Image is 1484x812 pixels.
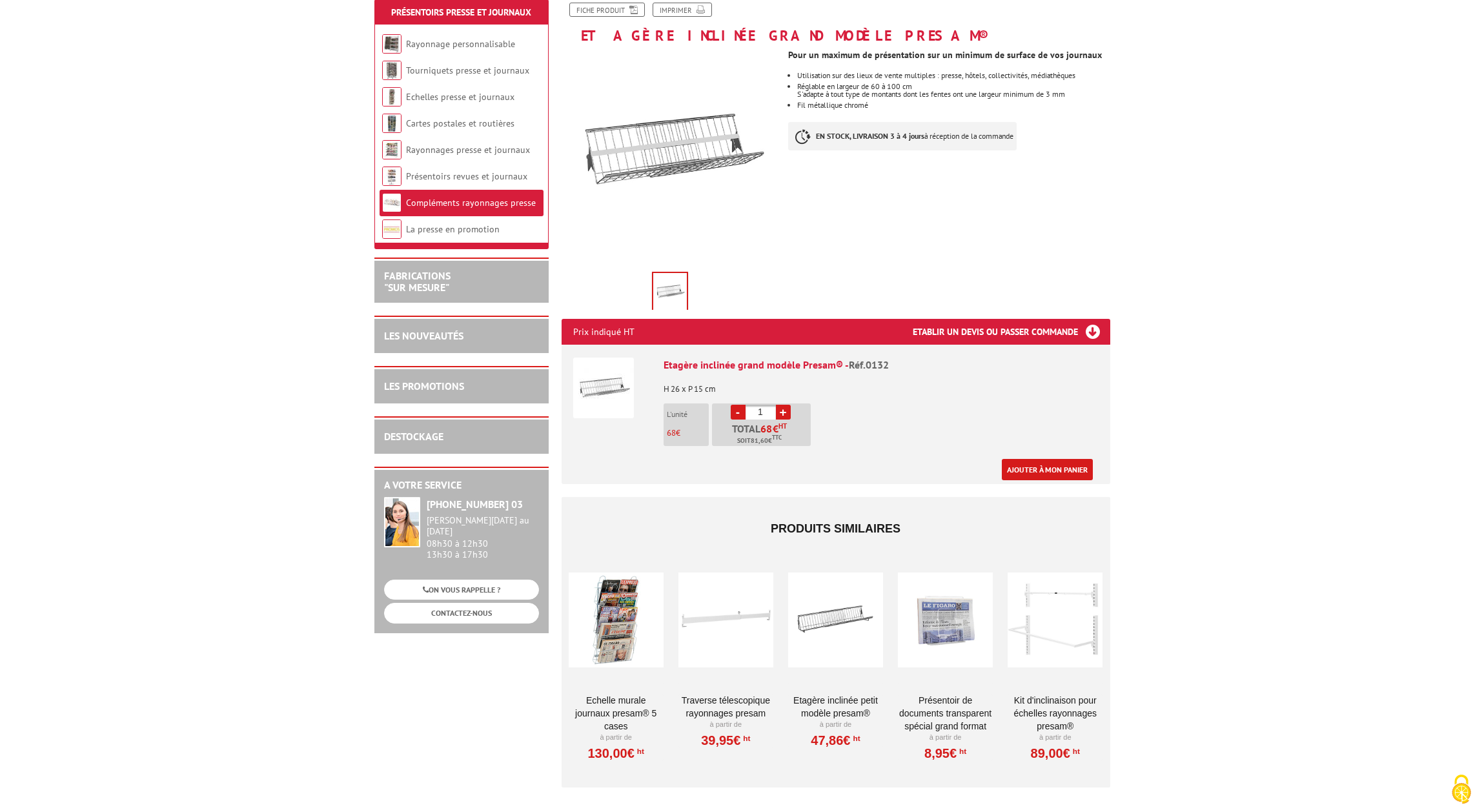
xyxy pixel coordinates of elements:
[1445,773,1478,806] img: Cookies (fenêtre modale)
[1008,733,1103,743] p: À partir de
[406,197,536,208] a: Compléments rayonnages presse
[653,3,712,17] a: Imprimer
[406,117,514,129] a: Cartes postales et routières
[816,131,924,141] strong: EN STOCK, LIVRAISON 3 à 4 jours
[569,733,664,743] p: À partir de
[760,423,773,434] span: 68
[384,580,539,600] a: ON VOUS RAPPELLE ?
[406,144,530,156] a: Rayonnages presse et journaux
[773,423,778,434] span: €
[406,65,529,76] a: Tourniquets presse et journaux
[573,358,634,418] img: Etagère inclinée grand modèle Presam®
[731,405,746,420] a: -
[851,734,860,743] sup: HT
[771,522,900,535] span: Produits similaires
[391,6,531,18] a: Présentoirs Presse et Journaux
[788,122,1017,150] p: à réception de la commande
[737,436,782,446] span: Soit €
[667,427,676,438] span: 68
[384,380,464,392] a: LES PROMOTIONS
[382,140,401,159] img: Rayonnages presse et journaux
[573,319,635,345] p: Prix indiqué HT
[1439,768,1484,812] button: Cookies (fenêtre modale)
[382,114,401,133] img: Cartes postales et routières
[384,497,420,547] img: widget-service.jpg
[382,34,401,54] img: Rayonnage personnalisable
[678,720,773,730] p: À partir de
[406,38,515,50] a: Rayonnage personnalisable
[427,515,539,537] div: [PERSON_NAME][DATE] au [DATE]
[715,423,811,446] p: Total
[382,87,401,107] img: Echelles presse et journaux
[811,736,860,744] a: 47,86€HT
[667,429,709,438] p: €
[772,434,782,441] sup: TTC
[957,747,966,756] sup: HT
[797,101,1110,109] li: Fil métallique chromé
[898,733,993,743] p: À partir de
[797,83,1110,98] li: Réglable en largeur de 60 à 100 cm S'adapte à tout type de montants dont les fentes ont une large...
[587,749,644,757] a: 130,00€HT
[667,410,709,419] p: L'unité
[382,167,401,186] img: Présentoirs revues et journaux
[776,405,791,420] a: +
[406,91,514,103] a: Echelles presse et journaux
[898,694,993,733] a: PRÉSENTOIR DE DOCUMENTS TRANSPARENT SPÉCIAL GRAND FORMAT
[788,720,883,730] p: À partir de
[427,498,523,511] strong: [PHONE_NUMBER] 03
[653,273,687,313] img: complements_rayonnages_0132.jpg
[562,50,779,267] img: complements_rayonnages_0132.jpg
[849,358,889,371] span: Réf.0132
[1008,694,1103,733] a: Kit d'inclinaison pour échelles rayonnages Presam®
[384,329,463,342] a: LES NOUVEAUTÉS
[913,319,1110,345] h3: Etablir un devis ou passer commande
[384,430,443,443] a: DESTOCKAGE
[797,72,1110,79] li: Utilisation sur des lieux de vente multiples : presse, hôtels, collectivités, médiathèques
[427,515,539,560] div: 08h30 à 12h30 13h30 à 17h30
[382,193,401,212] img: Compléments rayonnages presse
[664,376,1099,394] p: H 26 x P 15 cm
[788,694,883,720] a: Etagère inclinée petit modèle presam®
[664,358,1099,372] div: Etagère inclinée grand modèle Presam® -
[384,603,539,623] a: CONTACTEZ-NOUS
[751,436,768,446] span: 81,60
[1002,459,1093,480] a: Ajouter à mon panier
[384,269,451,294] a: FABRICATIONS"Sur Mesure"
[788,49,1102,61] strong: Pour un maximum de présentation sur un minimum de surface de vos journaux
[1031,749,1080,757] a: 89,00€HT
[924,749,966,757] a: 8,95€HT
[569,694,664,733] a: Echelle murale journaux Presam® 5 cases
[678,694,773,720] a: Traverse télescopique Rayonnages Presam
[406,223,500,235] a: La presse en promotion
[406,170,527,182] a: Présentoirs revues et journaux
[778,421,787,431] sup: HT
[569,3,645,17] a: Fiche produit
[382,61,401,80] img: Tourniquets presse et journaux
[635,747,644,756] sup: HT
[1070,747,1080,756] sup: HT
[384,480,539,491] h2: A votre service
[382,219,401,239] img: La presse en promotion
[740,734,750,743] sup: HT
[701,736,750,744] a: 39,95€HT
